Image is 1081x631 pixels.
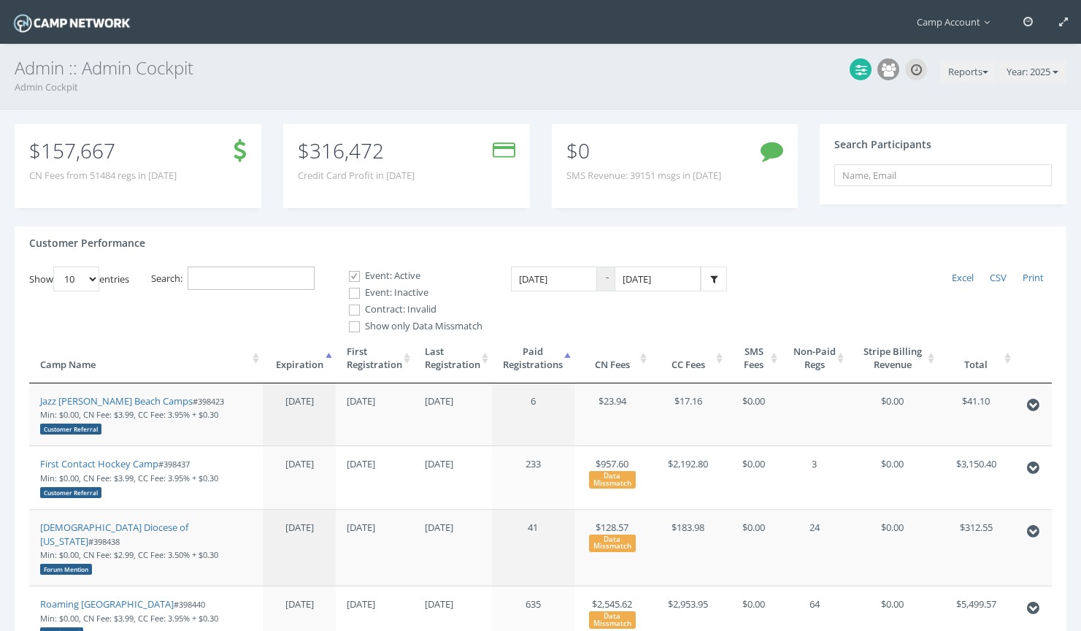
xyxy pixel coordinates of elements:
[414,334,492,383] th: LastRegistration: activate to sort column ascending
[566,137,590,164] span: $0
[944,267,982,290] a: Excel
[492,509,574,586] td: 41
[151,267,315,291] label: Search:
[29,169,177,183] span: CN Fees from 51484 regs in [DATE]
[650,445,726,509] td: $2,192.80
[952,271,974,284] span: Excel
[15,58,1066,77] h3: Admin :: Admin Cockpit
[650,383,726,446] td: $17.16
[29,267,129,291] label: Show entries
[285,521,314,534] span: [DATE]
[566,169,721,183] span: SMS Revenue: 39151 msgs in [DATE]
[188,267,315,291] input: Search:
[589,611,636,629] div: Data Missmatch
[336,302,482,317] label: Contract: Invalid
[726,383,782,446] td: $0.00
[574,509,650,586] td: $128.57
[40,394,193,408] a: Jazz [PERSON_NAME] Beach Camps
[492,383,574,446] td: 6
[414,509,492,586] td: [DATE]
[336,445,414,509] td: [DATE]
[336,509,414,586] td: [DATE]
[781,334,847,383] th: Non-Paid Regs: activate to sort column ascending
[29,142,177,158] p: $
[847,383,938,446] td: $0.00
[29,237,145,248] h4: Customer Performance
[650,334,726,383] th: CC Fees: activate to sort column ascending
[781,509,847,586] td: 24
[726,445,782,509] td: $0.00
[11,10,133,36] img: Camp Network
[40,564,92,575] div: Forum Mention
[336,334,414,383] th: FirstRegistration: activate to sort column ascending
[938,509,1015,586] td: $312.55
[40,521,188,548] a: [DEMOGRAPHIC_DATA] Diocese of [US_STATE]
[938,383,1015,446] td: $41.10
[615,267,701,292] input: Date Range: To
[492,334,574,383] th: PaidRegistrations: activate to sort column ascending
[847,445,938,509] td: $0.00
[40,396,224,434] small: #398423 Min: $0.00, CN Fee: $3.99, CC Fee: 3.95% + $0.30
[336,269,482,283] label: Event: Active
[1015,267,1052,290] a: Print
[726,334,782,383] th: SMS Fees: activate to sort column ascending
[298,169,415,183] span: Credit Card Profit in [DATE]
[574,334,650,383] th: CN Fees: activate to sort column ascending
[40,597,174,611] a: Roaming [GEOGRAPHIC_DATA]
[1007,65,1050,78] span: Year: 2025
[53,267,99,291] select: Showentries
[834,139,931,150] h4: Search Participants
[263,334,336,383] th: Expiration: activate to sort column descending
[40,487,101,498] div: Customer Referral
[597,267,615,292] span: -
[999,61,1066,84] button: Year: 2025
[336,319,482,334] label: Show only Data Missmatch
[29,334,263,383] th: Camp Name: activate to sort column ascending
[41,137,115,164] span: 157,667
[847,334,938,383] th: Stripe Billing Revenue: activate to sort column ascending
[726,509,782,586] td: $0.00
[15,80,78,93] a: Admin Cockpit
[938,334,1015,383] th: Total: activate to sort column ascending
[40,536,218,574] small: #398438 Min: $0.00, CN Fee: $2.99, CC Fee: 3.50% + $0.30
[938,445,1015,509] td: $3,150.40
[990,271,1007,284] span: CSV
[511,267,597,292] input: Date Range: From
[40,424,101,435] div: Customer Referral
[414,383,492,446] td: [DATE]
[285,394,314,408] span: [DATE]
[834,164,1052,186] input: Name, Email
[1023,271,1044,284] span: Print
[589,535,636,552] div: Data Missmatch
[574,445,650,509] td: $957.60
[492,445,574,509] td: 233
[285,457,314,470] span: [DATE]
[336,286,482,300] label: Event: Inactive
[781,445,847,509] td: 3
[982,267,1015,290] a: CSV
[917,15,997,28] span: Camp Account
[40,457,158,470] a: First Contact Hockey Camp
[414,445,492,509] td: [DATE]
[574,383,650,446] td: $23.94
[309,137,384,164] span: 316,472
[940,61,996,84] button: Reports
[589,471,636,489] div: Data Missmatch
[298,142,415,158] p: $
[847,509,938,586] td: $0.00
[650,509,726,586] td: $183.98
[336,383,414,446] td: [DATE]
[40,459,218,497] small: #398437 Min: $0.00, CN Fee: $3.99, CC Fee: 3.95% + $0.30
[285,597,314,611] span: [DATE]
